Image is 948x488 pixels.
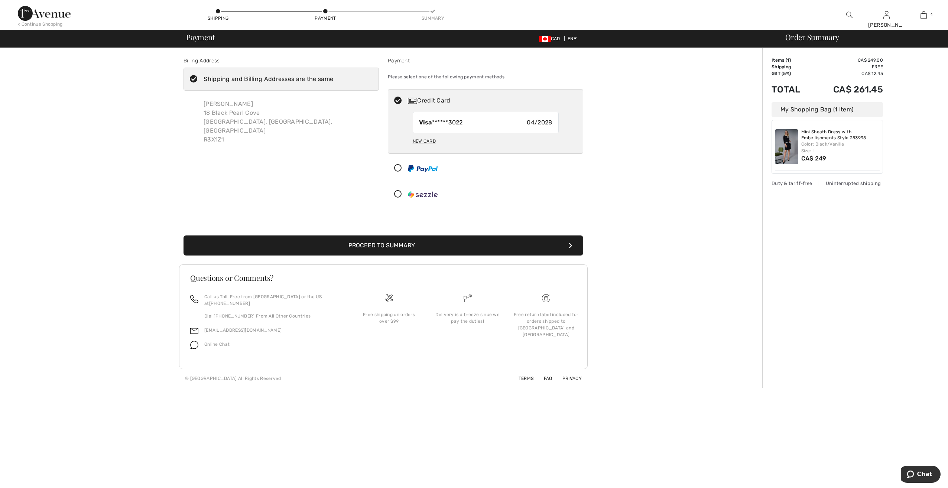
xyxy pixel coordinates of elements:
[18,21,63,27] div: < Continue Shopping
[812,70,883,77] td: CA$ 12.45
[776,33,944,41] div: Order Summary
[510,376,534,381] a: Terms
[207,15,229,22] div: Shipping
[775,129,798,164] img: Mini Sheath Dress with Embellishments Style 253995
[868,21,905,29] div: [PERSON_NAME]
[408,98,417,104] img: Credit Card
[846,10,853,19] img: search the website
[413,135,436,147] div: New Card
[801,129,880,141] a: Mini Sheath Dress with Embellishments Style 253995
[204,313,341,319] p: Dial [PHONE_NUMBER] From All Other Countries
[204,342,230,347] span: Online Chat
[184,57,379,65] div: Billing Address
[801,155,827,162] span: CA$ 249
[355,311,422,325] div: Free shipping on orders over $99
[314,15,337,22] div: Payment
[553,376,582,381] a: Privacy
[185,375,281,382] div: © [GEOGRAPHIC_DATA] All Rights Reserved
[787,58,789,63] span: 1
[190,341,198,349] img: chat
[190,295,198,303] img: call
[539,36,563,41] span: CAD
[772,57,812,64] td: Items ( )
[772,77,812,102] td: Total
[204,293,341,307] p: Call us Toll-Free from [GEOGRAPHIC_DATA] or the US at
[883,10,890,19] img: My Info
[568,36,577,41] span: EN
[18,6,71,21] img: 1ère Avenue
[883,11,890,18] a: Sign In
[190,274,577,282] h3: Questions or Comments?
[931,12,932,18] span: 1
[812,77,883,102] td: CA$ 261.45
[408,165,438,172] img: PayPal
[388,57,583,65] div: Payment
[513,311,579,338] div: Free return label included for orders shipped to [GEOGRAPHIC_DATA] and [GEOGRAPHIC_DATA]
[419,119,432,126] strong: Visa
[542,294,550,302] img: Free shipping on orders over $99
[190,327,198,335] img: email
[801,141,880,154] div: Color: Black/Vanilla Size: L
[539,36,551,42] img: Canadian Dollar
[408,96,578,105] div: Credit Card
[812,57,883,64] td: CA$ 249.00
[772,102,883,117] div: My Shopping Bag (1 Item)
[184,235,583,256] button: Proceed to Summary
[204,75,333,84] div: Shipping and Billing Addresses are the same
[921,10,927,19] img: My Bag
[535,376,552,381] a: FAQ
[905,10,942,19] a: 1
[772,70,812,77] td: GST (5%)
[388,68,583,86] div: Please select one of the following payment methods
[527,118,552,127] span: 04/2028
[772,180,883,187] div: Duty & tariff-free | Uninterrupted shipping
[772,64,812,70] td: Shipping
[464,294,472,302] img: Delivery is a breeze since we pay the duties!
[204,328,282,333] a: [EMAIL_ADDRESS][DOMAIN_NAME]
[422,15,444,22] div: Summary
[408,191,438,198] img: Sezzle
[209,301,250,306] a: [PHONE_NUMBER]
[186,33,215,41] span: Payment
[385,294,393,302] img: Free shipping on orders over $99
[901,466,941,484] iframe: Opens a widget where you can chat to one of our agents
[198,94,379,150] div: [PERSON_NAME] 18 Black Pearl Cove [GEOGRAPHIC_DATA], [GEOGRAPHIC_DATA], [GEOGRAPHIC_DATA] R3X1Z1
[812,64,883,70] td: Free
[434,311,501,325] div: Delivery is a breeze since we pay the duties!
